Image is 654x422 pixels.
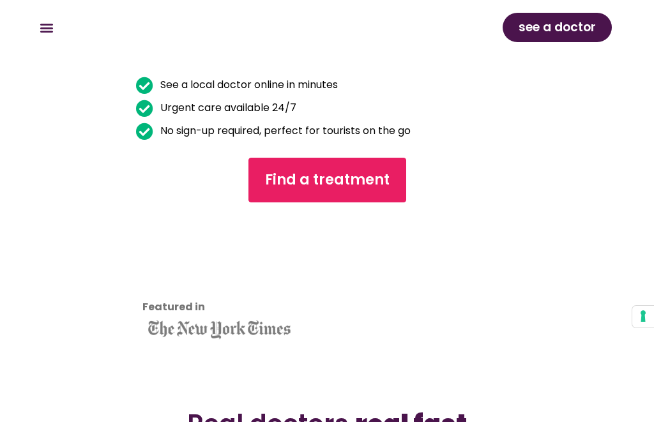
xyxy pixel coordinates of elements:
a: Find a treatment [248,158,406,202]
iframe: Customer reviews powered by Trustpilot [142,222,364,317]
div: Menu Toggle [36,17,57,38]
button: Your consent preferences for tracking technologies [632,306,654,328]
span: No sign-up required, perfect for tourists on the go [157,122,411,140]
span: see a doctor [519,17,596,38]
span: See a local doctor online in minutes [157,76,338,94]
span: Find a treatment [265,170,390,190]
a: see a doctor [503,13,612,42]
span: Urgent care available 24/7 [157,99,296,117]
strong: Featured in [142,299,205,314]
